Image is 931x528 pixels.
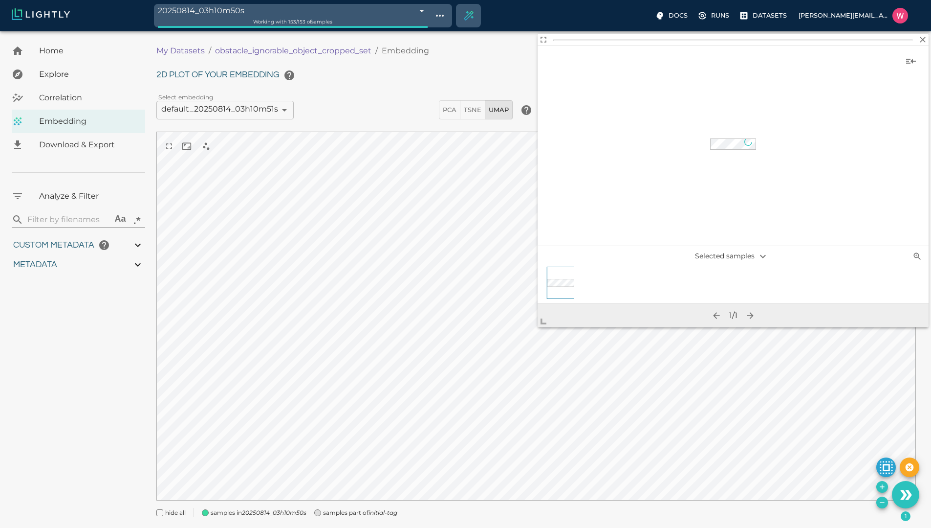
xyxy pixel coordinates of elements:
[112,211,129,228] button: use case sensitivity
[464,104,481,115] span: TSNE
[876,481,888,493] button: Add the selected 1 samples to in-place to the tag 20250814_03h10m50s
[485,100,513,119] button: UMAP
[39,92,137,104] span: Correlation
[12,110,145,133] a: Embedding
[669,11,688,20] p: Docs
[457,4,480,27] div: Create selection
[900,458,919,477] button: Reset the selection of samples
[538,34,549,45] button: View full details
[39,190,137,202] span: Analyze & Filter
[753,11,787,20] p: Datasets
[668,248,799,265] p: Selected samples
[165,508,186,518] span: hide all
[917,34,929,45] button: Close overlay
[443,104,456,115] span: PCA
[160,138,178,155] button: view in fullscreen
[892,481,919,508] button: Use the 1 selected sample as the basis for your new tag
[876,458,896,477] button: make selected active
[489,104,509,115] span: UMAP
[129,211,145,228] button: use regular expression
[161,104,278,114] span: default_20250814_03h10m51s
[195,136,217,157] div: select nearest neighbors when clicking
[13,241,94,250] span: Custom metadata
[323,508,397,518] span: samples part of
[439,100,460,119] button: PCA
[12,133,145,157] a: Download
[901,511,910,521] span: 1
[158,4,428,17] div: 20250814_03h10m50s
[876,497,888,508] button: Remove the selected 1 samples in-place from the tag 20250814_03h10m50s
[242,509,306,516] i: 20250814_03h10m50s
[39,139,137,151] span: Download & Export
[375,45,378,57] li: /
[12,39,145,157] nav: explore, analyze, sample, metadata, embedding, correlations label, download your dataset
[12,8,70,20] img: Lightly
[156,66,916,85] h6: 2D plot of your embedding
[13,260,57,269] span: Metadata
[460,100,485,119] button: TSNE
[114,214,126,226] div: Aa
[368,509,397,516] i: initial-tag
[901,51,921,71] button: Show sample details
[209,45,211,57] li: /
[517,100,536,120] button: help
[178,138,195,155] button: reset and recenter camera
[12,86,145,110] a: Correlation
[711,11,729,20] p: Runs
[892,8,908,23] img: William Maio
[156,45,657,57] nav: breadcrumb
[439,100,513,119] div: dimensionality reduction method
[39,115,137,127] span: Embedding
[39,45,137,57] span: Home
[432,7,448,24] button: Show tag tree
[94,235,114,255] button: help
[729,310,737,321] div: 1 / 1
[253,19,332,25] span: Working with 153 / 153 of samples
[799,11,888,20] p: [PERSON_NAME][EMAIL_ADDRESS][PERSON_NAME]
[12,63,145,86] a: Explore
[158,93,214,101] label: Select embedding
[215,45,371,57] p: obstacle_ignorable_object_cropped_set
[39,69,137,80] span: Explore
[211,508,306,518] span: samples in
[382,45,429,57] p: Embedding
[156,45,205,57] p: My Datasets
[280,66,299,85] button: help
[27,212,108,228] input: search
